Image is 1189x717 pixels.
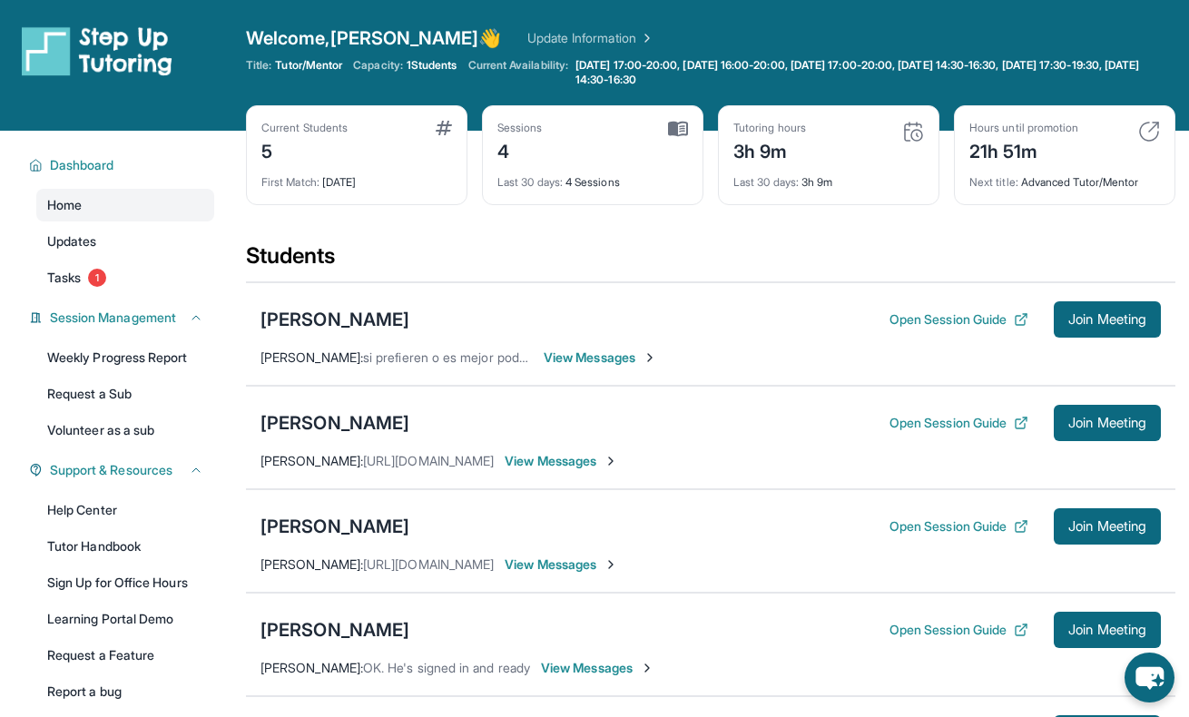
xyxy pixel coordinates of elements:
[36,639,214,672] a: Request a Feature
[260,453,363,468] span: [PERSON_NAME] :
[1054,612,1161,648] button: Join Meeting
[261,175,319,189] span: First Match :
[363,660,530,675] span: OK. He's signed in and ready
[1054,405,1161,441] button: Join Meeting
[363,453,494,468] span: [URL][DOMAIN_NAME]
[1138,121,1160,142] img: card
[1068,521,1146,532] span: Join Meeting
[88,269,106,287] span: 1
[527,29,654,47] a: Update Information
[889,310,1028,329] button: Open Session Guide
[468,58,568,87] span: Current Availability:
[497,175,563,189] span: Last 30 days :
[36,261,214,294] a: Tasks1
[260,660,363,675] span: [PERSON_NAME] :
[36,225,214,258] a: Updates
[497,135,543,164] div: 4
[1068,314,1146,325] span: Join Meeting
[50,156,114,174] span: Dashboard
[246,58,271,73] span: Title:
[889,414,1028,432] button: Open Session Guide
[36,494,214,526] a: Help Center
[36,566,214,599] a: Sign Up for Office Hours
[47,196,82,214] span: Home
[969,135,1078,164] div: 21h 51m
[1054,508,1161,545] button: Join Meeting
[43,461,203,479] button: Support & Resources
[363,349,1147,365] span: si prefieren o es mejor podemos empezar el [DATE]! Tengo otro estudiante a las 5 y a lo mejor me ...
[1068,417,1146,428] span: Join Meeting
[260,410,409,436] div: [PERSON_NAME]
[889,621,1028,639] button: Open Session Guide
[407,58,457,73] span: 1 Students
[261,164,452,190] div: [DATE]
[261,121,348,135] div: Current Students
[733,121,806,135] div: Tutoring hours
[47,269,81,287] span: Tasks
[1054,301,1161,338] button: Join Meeting
[969,175,1018,189] span: Next title :
[575,58,1172,87] span: [DATE] 17:00-20:00, [DATE] 16:00-20:00, [DATE] 17:00-20:00, [DATE] 14:30-16:30, [DATE] 17:30-19:3...
[889,517,1028,535] button: Open Session Guide
[902,121,924,142] img: card
[1125,653,1174,702] button: chat-button
[636,29,654,47] img: Chevron Right
[275,58,342,73] span: Tutor/Mentor
[643,350,657,365] img: Chevron-Right
[260,556,363,572] span: [PERSON_NAME] :
[260,349,363,365] span: [PERSON_NAME] :
[604,454,618,468] img: Chevron-Right
[604,557,618,572] img: Chevron-Right
[497,121,543,135] div: Sessions
[505,555,618,574] span: View Messages
[260,307,409,332] div: [PERSON_NAME]
[969,121,1078,135] div: Hours until promotion
[22,25,172,76] img: logo
[246,25,502,51] span: Welcome, [PERSON_NAME] 👋
[436,121,452,135] img: card
[353,58,403,73] span: Capacity:
[733,175,799,189] span: Last 30 days :
[36,189,214,221] a: Home
[43,156,203,174] button: Dashboard
[36,341,214,374] a: Weekly Progress Report
[261,135,348,164] div: 5
[50,309,176,327] span: Session Management
[36,675,214,708] a: Report a bug
[668,121,688,137] img: card
[969,164,1160,190] div: Advanced Tutor/Mentor
[733,164,924,190] div: 3h 9m
[50,461,172,479] span: Support & Resources
[541,659,654,677] span: View Messages
[260,617,409,643] div: [PERSON_NAME]
[36,378,214,410] a: Request a Sub
[1068,624,1146,635] span: Join Meeting
[36,530,214,563] a: Tutor Handbook
[572,58,1175,87] a: [DATE] 17:00-20:00, [DATE] 16:00-20:00, [DATE] 17:00-20:00, [DATE] 14:30-16:30, [DATE] 17:30-19:3...
[505,452,618,470] span: View Messages
[36,414,214,447] a: Volunteer as a sub
[47,232,97,250] span: Updates
[640,661,654,675] img: Chevron-Right
[246,241,1175,281] div: Students
[733,135,806,164] div: 3h 9m
[363,556,494,572] span: [URL][DOMAIN_NAME]
[497,164,688,190] div: 4 Sessions
[544,349,657,367] span: View Messages
[36,603,214,635] a: Learning Portal Demo
[260,514,409,539] div: [PERSON_NAME]
[43,309,203,327] button: Session Management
